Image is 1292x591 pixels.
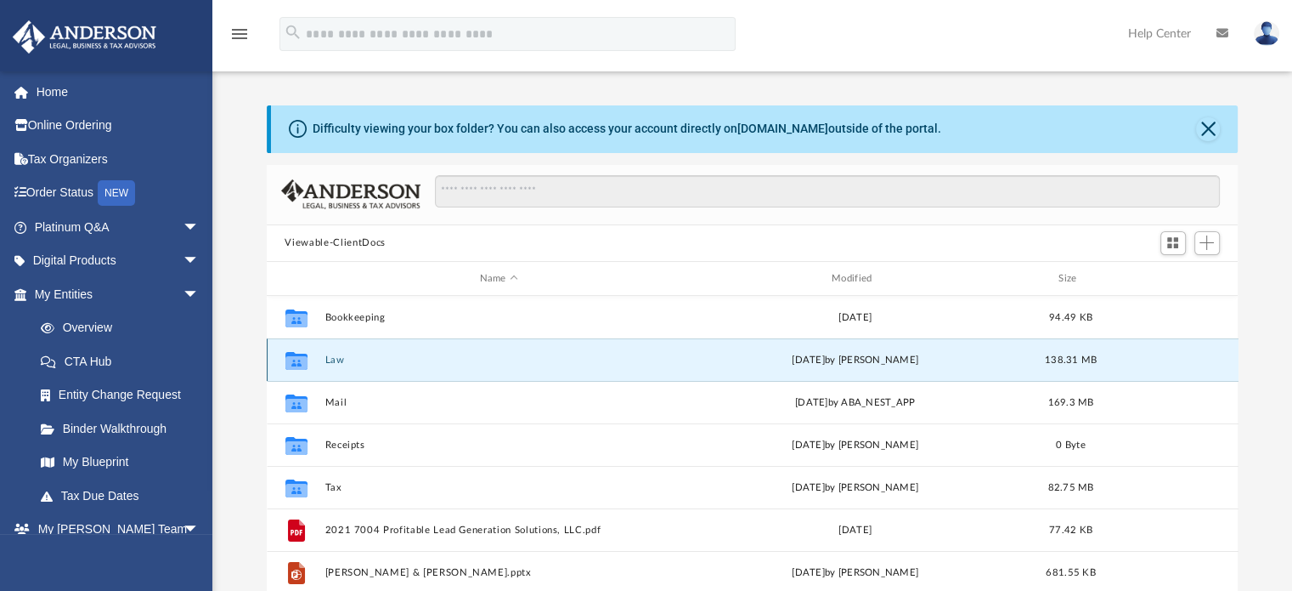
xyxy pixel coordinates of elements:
[1160,231,1186,255] button: Switch to Grid View
[680,353,1029,368] div: by [PERSON_NAME]
[12,109,225,143] a: Online Ordering
[324,525,673,536] button: 2021 7004 Profitable Lead Generation Solutions, LLC.pdf
[324,482,673,493] button: Tax
[183,277,217,312] span: arrow_drop_down
[1048,526,1092,535] span: 77.42 KB
[737,122,828,135] a: [DOMAIN_NAME]
[1047,398,1093,407] span: 169.3 MB
[24,446,217,480] a: My Blueprint
[680,565,1029,581] div: [DATE] by [PERSON_NAME]
[1196,117,1220,141] button: Close
[1044,355,1096,365] span: 138.31 MB
[229,24,250,44] i: menu
[8,20,161,54] img: Anderson Advisors Platinum Portal
[680,271,1030,287] div: Modified
[680,480,1029,496] div: by [PERSON_NAME]
[183,513,217,548] span: arrow_drop_down
[680,310,1029,326] div: [DATE]
[680,523,1029,538] div: [DATE]
[12,75,225,109] a: Home
[313,120,941,138] div: Difficulty viewing your box folder? You can also access your account directly on outside of the p...
[680,438,1029,453] div: [DATE] by [PERSON_NAME]
[435,175,1219,207] input: Search files and folders
[1036,271,1104,287] div: Size
[324,567,673,578] button: [PERSON_NAME] & [PERSON_NAME].pptx
[1254,21,1279,46] img: User Pic
[1048,313,1092,322] span: 94.49 KB
[1046,568,1095,577] span: 681.55 KB
[183,244,217,279] span: arrow_drop_down
[792,355,825,365] span: [DATE]
[324,440,673,451] button: Receipts
[274,271,316,287] div: id
[12,210,225,244] a: Platinum Q&Aarrow_drop_down
[98,180,135,206] div: NEW
[12,277,225,311] a: My Entitiesarrow_drop_down
[1194,231,1220,255] button: Add
[324,312,673,323] button: Bookkeeping
[12,142,225,176] a: Tax Organizers
[285,236,385,251] button: Viewable-ClientDocs
[1056,440,1086,450] span: 0 Byte
[284,23,302,42] i: search
[324,397,673,408] button: Mail
[24,412,225,446] a: Binder Walkthrough
[1047,483,1093,492] span: 82.75 MB
[1112,271,1231,287] div: id
[12,176,225,211] a: Order StatusNEW
[183,210,217,245] span: arrow_drop_down
[229,32,250,44] a: menu
[792,483,825,492] span: [DATE]
[24,344,225,378] a: CTA Hub
[12,513,217,547] a: My [PERSON_NAME] Teamarrow_drop_down
[12,244,225,278] a: Digital Productsarrow_drop_down
[324,355,673,366] button: Law
[324,271,673,287] div: Name
[680,395,1029,411] div: by ABA_NEST_APP
[24,311,225,345] a: Overview
[24,479,225,513] a: Tax Due Dates
[794,398,827,407] span: [DATE]
[24,378,225,412] a: Entity Change Request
